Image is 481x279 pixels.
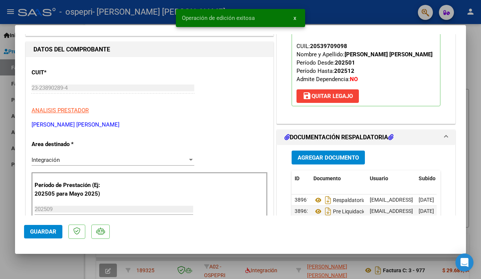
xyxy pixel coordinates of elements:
[24,225,62,238] button: Guardar
[313,175,341,181] span: Documento
[287,11,302,25] button: x
[335,59,355,66] strong: 202501
[350,76,358,83] strong: NO
[33,46,110,53] strong: DATOS DEL COMPROBANTE
[345,51,433,58] strong: [PERSON_NAME] [PERSON_NAME]
[367,170,416,187] datatable-header-cell: Usuario
[419,197,434,203] span: [DATE]
[455,253,473,271] div: Open Intercom Messenger
[295,197,310,203] span: 38961
[293,15,296,21] span: x
[35,181,104,198] p: Período de Prestación (Ej: 202505 para Mayo 2025)
[310,42,347,50] div: 20539709098
[323,194,333,206] i: Descargar documento
[32,140,102,149] p: Area destinado *
[30,228,56,235] span: Guardar
[277,130,455,145] mat-expansion-panel-header: DOCUMENTACIÓN RESPALDATORIA
[296,43,433,83] span: CUIL: Nombre y Apellido: Período Desde: Período Hasta: Admite Dependencia:
[323,205,333,217] i: Descargar documento
[419,208,434,214] span: [DATE]
[295,208,310,214] span: 38962
[310,170,367,187] datatable-header-cell: Documento
[32,157,60,163] span: Integración
[182,14,255,22] span: Operación de edición exitosa
[313,197,407,203] span: Respaldatoria [PERSON_NAME]
[295,175,299,181] span: ID
[416,170,453,187] datatable-header-cell: Subido
[298,154,359,161] span: Agregar Documento
[334,68,354,74] strong: 202512
[32,121,268,129] p: [PERSON_NAME] [PERSON_NAME]
[419,175,436,181] span: Subido
[303,93,353,100] span: Quitar Legajo
[284,133,393,142] h1: DOCUMENTACIÓN RESPALDATORIA
[292,151,365,164] button: Agregar Documento
[313,208,410,214] span: Pre Liquidacion [PERSON_NAME]
[370,175,388,181] span: Usuario
[292,6,440,106] p: Legajo preaprobado para Período de Prestación:
[32,68,102,77] p: CUIT
[296,89,359,103] button: Quitar Legajo
[32,107,89,114] span: ANALISIS PRESTADOR
[292,170,310,187] datatable-header-cell: ID
[303,91,312,100] mat-icon: save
